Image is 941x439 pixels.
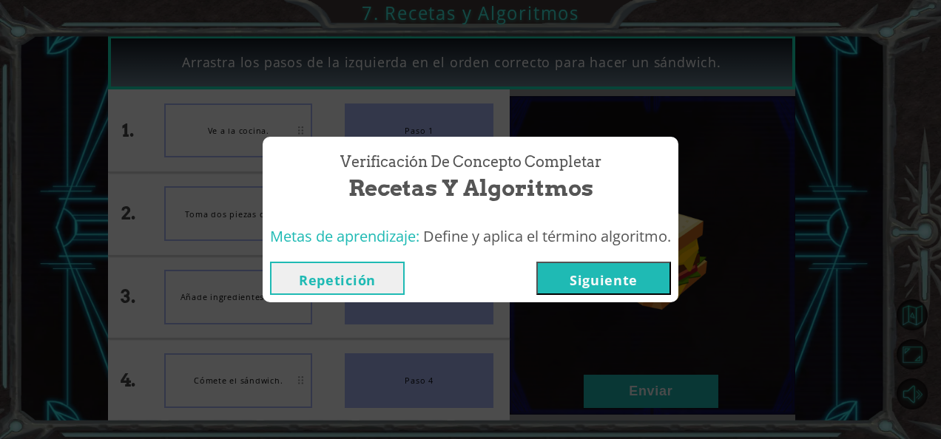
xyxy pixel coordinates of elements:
[270,262,405,295] button: Repetición
[270,226,419,246] span: Metas de aprendizaje:
[536,262,671,295] button: Siguiente
[423,226,671,246] span: Define y aplica el término algoritmo.
[340,152,601,173] span: Verificación de Concepto Completar
[348,172,593,204] span: Recetas y Algoritmos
